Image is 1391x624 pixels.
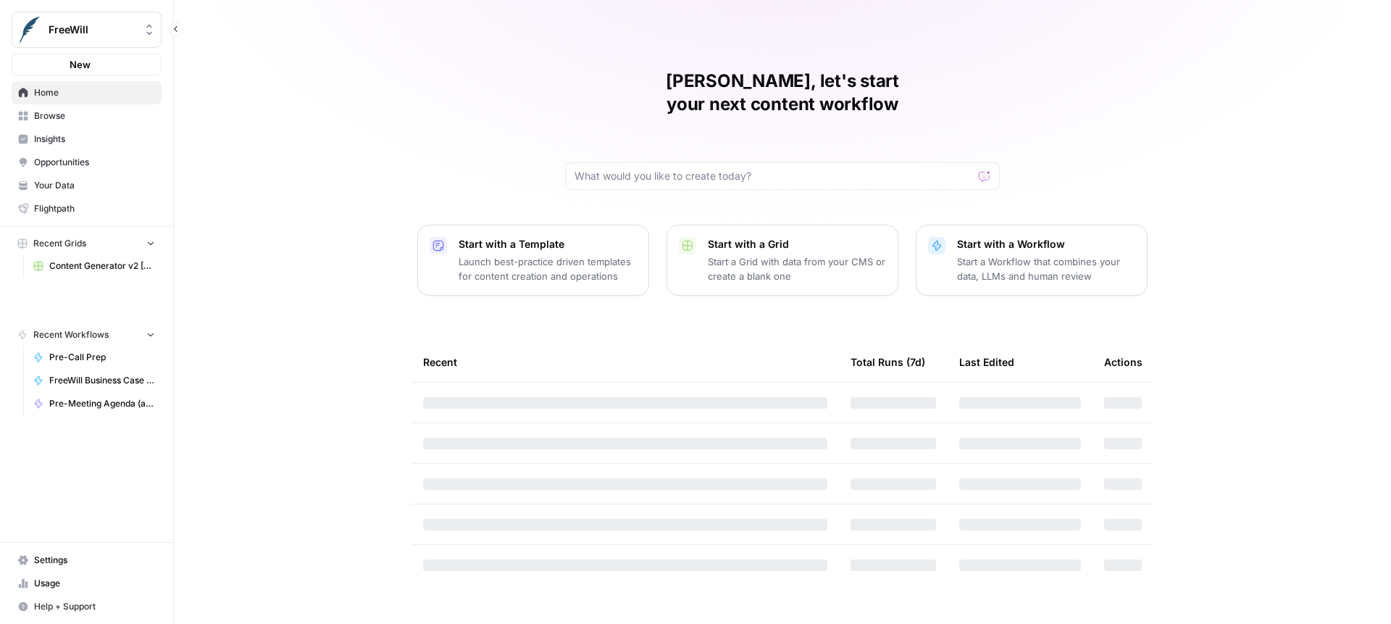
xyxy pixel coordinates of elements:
[12,81,162,104] a: Home
[34,179,155,192] span: Your Data
[49,22,136,37] span: FreeWill
[33,328,109,341] span: Recent Workflows
[12,151,162,174] a: Opportunities
[12,12,162,48] button: Workspace: FreeWill
[49,397,155,410] span: Pre-Meeting Agenda (add gift data + testing new agenda format)
[34,202,155,215] span: Flightpath
[49,351,155,364] span: Pre-Call Prep
[12,174,162,197] a: Your Data
[70,57,91,72] span: New
[417,225,649,296] button: Start with a TemplateLaunch best-practice driven templates for content creation and operations
[34,554,155,567] span: Settings
[17,17,43,43] img: FreeWill Logo
[1104,342,1143,382] div: Actions
[12,197,162,220] a: Flightpath
[459,237,637,251] p: Start with a Template
[459,254,637,283] p: Launch best-practice driven templates for content creation and operations
[12,324,162,346] button: Recent Workflows
[34,577,155,590] span: Usage
[12,54,162,75] button: New
[34,133,155,146] span: Insights
[34,86,155,99] span: Home
[916,225,1148,296] button: Start with a WorkflowStart a Workflow that combines your data, LLMs and human review
[851,342,925,382] div: Total Runs (7d)
[12,549,162,572] a: Settings
[12,595,162,618] button: Help + Support
[27,346,162,369] a: Pre-Call Prep
[12,104,162,128] a: Browse
[27,392,162,415] a: Pre-Meeting Agenda (add gift data + testing new agenda format)
[708,254,886,283] p: Start a Grid with data from your CMS or create a blank one
[27,254,162,278] a: Content Generator v2 [DRAFT] Test
[959,342,1014,382] div: Last Edited
[667,225,898,296] button: Start with a GridStart a Grid with data from your CMS or create a blank one
[423,342,827,382] div: Recent
[49,259,155,273] span: Content Generator v2 [DRAFT] Test
[49,374,155,387] span: FreeWill Business Case Generator v2
[575,169,973,183] input: What would you like to create today?
[27,369,162,392] a: FreeWill Business Case Generator v2
[957,254,1135,283] p: Start a Workflow that combines your data, LLMs and human review
[12,572,162,595] a: Usage
[957,237,1135,251] p: Start with a Workflow
[33,237,86,250] span: Recent Grids
[12,233,162,254] button: Recent Grids
[565,70,1000,116] h1: [PERSON_NAME], let's start your next content workflow
[34,156,155,169] span: Opportunities
[708,237,886,251] p: Start with a Grid
[34,109,155,122] span: Browse
[12,128,162,151] a: Insights
[34,600,155,613] span: Help + Support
